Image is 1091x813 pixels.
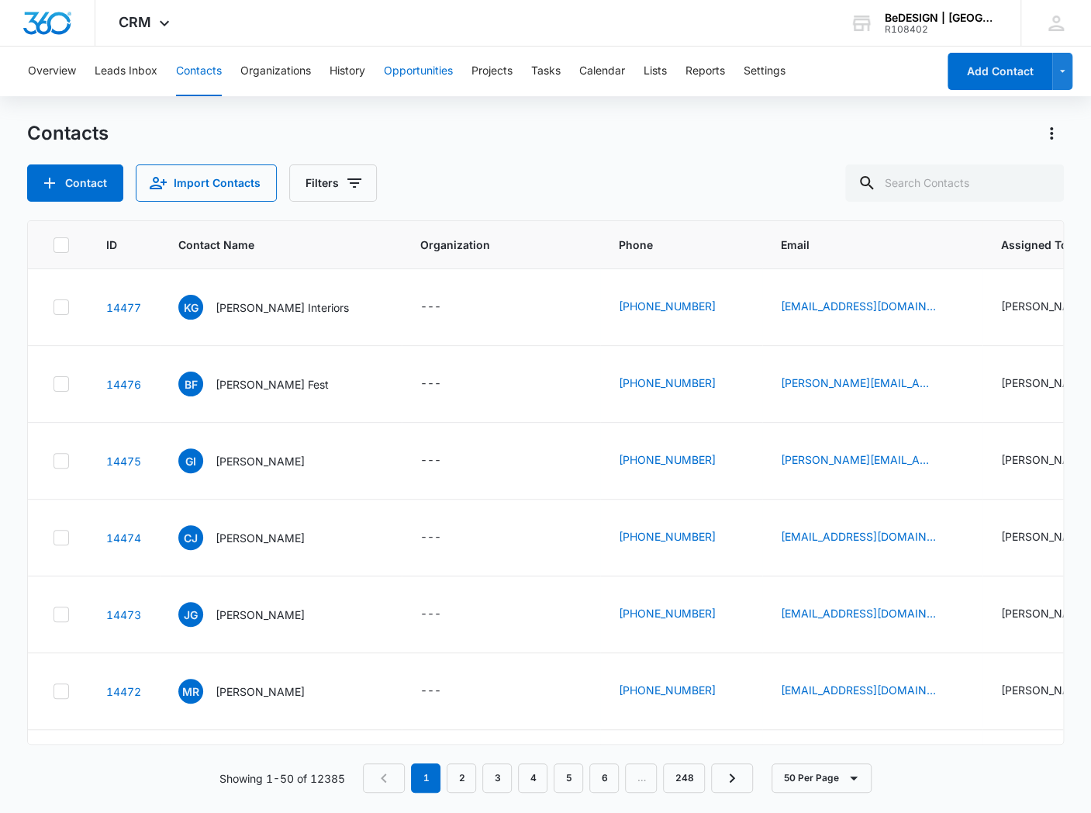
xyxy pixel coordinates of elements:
[420,451,441,470] div: ---
[644,47,667,96] button: Lists
[106,685,141,698] a: Navigate to contact details page for Mat Reeves
[885,24,998,35] div: account id
[106,531,141,545] a: Navigate to contact details page for Carine Jessup
[420,298,441,317] div: ---
[219,770,344,787] p: Showing 1-50 of 12385
[240,47,311,96] button: Organizations
[685,47,725,96] button: Reports
[619,605,716,621] a: [PHONE_NUMBER]
[781,451,936,468] a: [PERSON_NAME][EMAIL_ADDRESS][PERSON_NAME][DOMAIN_NAME]
[178,448,203,473] span: GI
[178,679,333,704] div: Contact Name - Mat Reeves - Select to Edit Field
[781,375,964,393] div: Email - bonnie@studioagroup.com - Select to Edit Field
[447,763,476,793] a: Page 2
[845,164,1064,202] input: Search Contacts
[178,448,333,473] div: Contact Name - Gloria Iliescu - Select to Edit Field
[27,164,123,202] button: Add Contact
[1001,528,1090,545] div: [PERSON_NAME]
[1039,121,1064,146] button: Actions
[772,763,872,793] button: 50 Per Page
[106,237,119,253] span: ID
[330,47,365,96] button: History
[420,682,441,701] div: ---
[619,237,721,253] span: Phone
[781,682,964,701] div: Email - mgreeves@srg-solutions.com - Select to Edit Field
[1001,605,1090,621] div: [PERSON_NAME]
[619,298,744,317] div: Phone - (713) 306-3539 - Select to Edit Field
[420,605,469,624] div: Organization - - Select to Edit Field
[178,372,203,396] span: BF
[619,682,744,701] div: Phone - (713) 882-0842 - Select to Edit Field
[216,607,305,623] p: [PERSON_NAME]
[178,679,203,704] span: MR
[1001,451,1090,468] div: [PERSON_NAME]
[579,47,625,96] button: Calendar
[178,525,203,550] span: CJ
[554,763,583,793] a: Page 5
[619,605,744,624] div: Phone - (832) 316-8888 - Select to Edit Field
[119,14,151,30] span: CRM
[589,763,619,793] a: Page 6
[178,602,333,627] div: Contact Name - Jeanette Garrett - Select to Edit Field
[744,47,785,96] button: Settings
[1001,682,1090,698] div: [PERSON_NAME]
[619,375,744,393] div: Phone - (830) 688-3018 - Select to Edit Field
[216,530,305,546] p: [PERSON_NAME]
[781,605,964,624] div: Email - garrettcj@comcast.net - Select to Edit Field
[289,164,377,202] button: Filters
[663,763,705,793] a: Page 248
[948,53,1052,90] button: Add Contact
[136,164,277,202] button: Import Contacts
[216,376,329,393] p: [PERSON_NAME] Fest
[1001,375,1090,391] div: [PERSON_NAME]
[106,608,141,621] a: Navigate to contact details page for Jeanette Garrett
[420,682,469,701] div: Organization - - Select to Edit Field
[619,528,716,545] a: [PHONE_NUMBER]
[619,451,744,470] div: Phone - (713) 416-6921 - Select to Edit Field
[619,451,716,468] a: [PHONE_NUMBER]
[178,237,361,253] span: Contact Name
[781,528,936,545] a: [EMAIL_ADDRESS][DOMAIN_NAME]
[619,528,744,547] div: Phone - (832) 460-9137 - Select to Edit Field
[619,375,716,391] a: [PHONE_NUMBER]
[420,528,441,547] div: ---
[420,237,559,253] span: Organization
[178,525,333,550] div: Contact Name - Carine Jessup - Select to Edit Field
[482,763,512,793] a: Page 3
[384,47,453,96] button: Opportunities
[518,763,547,793] a: Page 4
[1001,298,1090,314] div: [PERSON_NAME]
[420,375,441,393] div: ---
[781,605,936,621] a: [EMAIL_ADDRESS][DOMAIN_NAME]
[420,605,441,624] div: ---
[781,237,941,253] span: Email
[781,375,936,391] a: [PERSON_NAME][EMAIL_ADDRESS][DOMAIN_NAME]
[885,12,998,24] div: account name
[178,295,377,320] div: Contact Name - Katie Galliano Interiors - Select to Edit Field
[411,763,440,793] em: 1
[619,682,716,698] a: [PHONE_NUMBER]
[420,298,469,317] div: Organization - - Select to Edit Field
[781,528,964,547] div: Email - carine_lebarbier@yahoo.fr - Select to Edit Field
[216,299,349,316] p: [PERSON_NAME] Interiors
[216,453,305,469] p: [PERSON_NAME]
[106,301,141,314] a: Navigate to contact details page for Katie Galliano Interiors
[420,451,469,470] div: Organization - - Select to Edit Field
[711,763,753,793] a: Next Page
[619,298,716,314] a: [PHONE_NUMBER]
[781,451,964,470] div: Email - gloria.iliescu@gmail.com - Select to Edit Field
[363,763,753,793] nav: Pagination
[178,372,357,396] div: Contact Name - Bonnie Fest - Select to Edit Field
[781,682,936,698] a: [EMAIL_ADDRESS][DOMAIN_NAME]
[420,528,469,547] div: Organization - - Select to Edit Field
[176,47,222,96] button: Contacts
[531,47,561,96] button: Tasks
[420,375,469,393] div: Organization - - Select to Edit Field
[178,602,203,627] span: JG
[471,47,513,96] button: Projects
[106,455,141,468] a: Navigate to contact details page for Gloria Iliescu
[781,298,964,317] div: Email - Katiegalliano@gmail.com - Select to Edit Field
[28,47,76,96] button: Overview
[178,295,203,320] span: KG
[216,683,305,700] p: [PERSON_NAME]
